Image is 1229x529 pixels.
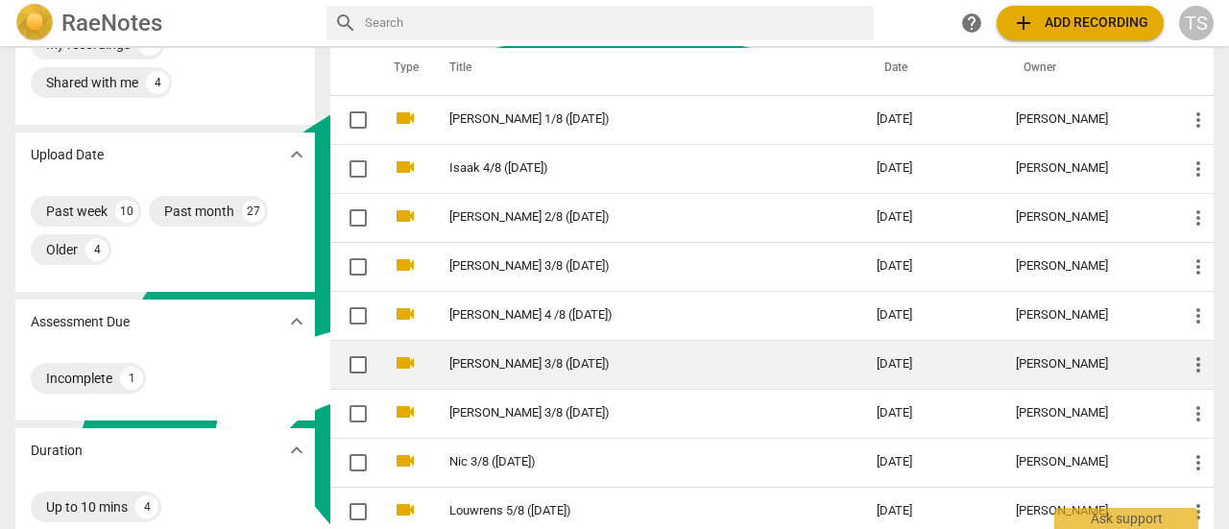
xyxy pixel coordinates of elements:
td: [DATE] [861,242,1000,291]
span: expand_more [285,310,308,333]
span: search [334,12,357,35]
span: more_vert [1187,108,1210,132]
div: [PERSON_NAME] [1016,504,1156,518]
a: [PERSON_NAME] 3/8 ([DATE]) [449,259,807,274]
td: [DATE] [861,438,1000,487]
span: help [960,12,983,35]
span: videocam [394,302,417,325]
a: Louwrens 5/8 ([DATE]) [449,504,807,518]
a: [PERSON_NAME] 3/8 ([DATE]) [449,406,807,421]
td: [DATE] [861,291,1000,340]
div: 27 [242,200,265,223]
div: Shared with me [46,73,138,92]
a: Isaak 4/8 ([DATE]) [449,161,807,176]
div: [PERSON_NAME] [1016,455,1156,469]
div: Past month [164,202,234,221]
div: 4 [135,495,158,518]
th: Owner [1000,41,1171,95]
div: [PERSON_NAME] [1016,161,1156,176]
th: Date [861,41,1000,95]
a: LogoRaeNotes [15,4,311,42]
input: Search [365,8,866,38]
span: videocam [394,156,417,179]
img: Logo [15,4,54,42]
td: [DATE] [861,193,1000,242]
button: Show more [282,436,311,465]
a: [PERSON_NAME] 2/8 ([DATE]) [449,210,807,225]
span: videocam [394,498,417,521]
h2: RaeNotes [61,10,162,36]
span: expand_more [285,143,308,166]
div: Ask support [1054,508,1198,529]
div: 4 [146,71,169,94]
span: Add recording [1012,12,1148,35]
div: Up to 10 mins [46,497,128,517]
div: Past week [46,202,108,221]
span: expand_more [285,439,308,462]
a: [PERSON_NAME] 4 /8 ([DATE]) [449,308,807,323]
span: videocam [394,400,417,423]
a: Nic 3/8 ([DATE]) [449,455,807,469]
button: Upload [997,6,1164,40]
div: Incomplete [46,369,112,388]
a: [PERSON_NAME] 3/8 ([DATE]) [449,357,807,372]
span: more_vert [1187,500,1210,523]
span: more_vert [1187,255,1210,278]
th: Title [426,41,861,95]
div: Older [46,240,78,259]
p: Upload Date [31,145,104,165]
button: Show more [282,307,311,336]
td: [DATE] [861,340,1000,389]
span: videocam [394,253,417,277]
a: [PERSON_NAME] 1/8 ([DATE]) [449,112,807,127]
td: [DATE] [861,389,1000,438]
div: [PERSON_NAME] [1016,259,1156,274]
div: [PERSON_NAME] [1016,406,1156,421]
span: videocam [394,107,417,130]
span: more_vert [1187,304,1210,327]
span: more_vert [1187,402,1210,425]
div: 1 [120,367,143,390]
th: Type [378,41,426,95]
div: [PERSON_NAME] [1016,112,1156,127]
span: add [1012,12,1035,35]
div: 10 [115,200,138,223]
a: Help [954,6,989,40]
button: TS [1179,6,1214,40]
td: [DATE] [861,144,1000,193]
button: Show more [282,140,311,169]
p: Assessment Due [31,312,130,332]
span: videocam [394,204,417,228]
div: [PERSON_NAME] [1016,357,1156,372]
span: more_vert [1187,353,1210,376]
div: [PERSON_NAME] [1016,210,1156,225]
div: 4 [85,238,108,261]
span: more_vert [1187,206,1210,229]
span: videocam [394,351,417,374]
div: [PERSON_NAME] [1016,308,1156,323]
span: more_vert [1187,451,1210,474]
p: Duration [31,441,83,461]
td: [DATE] [861,95,1000,144]
span: videocam [394,449,417,472]
span: more_vert [1187,157,1210,180]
